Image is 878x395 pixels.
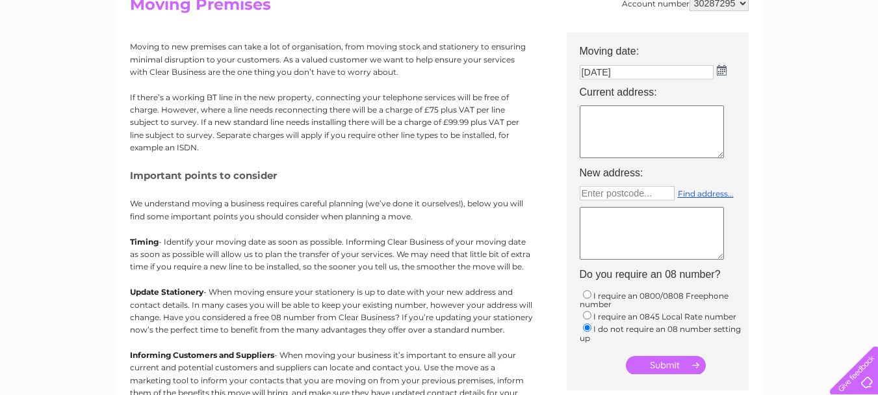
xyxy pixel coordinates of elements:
[718,55,757,65] a: Telecoms
[130,40,533,78] p: Moving to new premises can take a lot of organisation, from moving stock and stationery to ensuri...
[573,33,755,61] th: Moving date:
[573,83,755,102] th: Current address:
[130,170,533,181] h5: Important points to consider
[130,287,203,297] b: Update Stationery
[678,189,734,198] a: Find address...
[573,265,755,284] th: Do you require an 08 number?
[682,55,710,65] a: Energy
[792,55,823,65] a: Contact
[130,91,533,154] p: If there’s a working BT line in the new property, connecting your telephone services will be free...
[133,7,747,63] div: Clear Business is a trading name of Verastar Limited (registered in [GEOGRAPHIC_DATA] No. 3667643...
[130,197,533,222] p: We understand moving a business requires careful planning (we’ve done it ourselves!), below you w...
[717,65,727,75] img: ...
[633,7,723,23] a: 0333 014 3131
[130,286,533,336] p: - When moving ensure your stationery is up to date with your new address and contact details. In ...
[130,350,274,360] b: Informing Customers and Suppliers
[31,34,97,74] img: logo.png
[765,55,784,65] a: Blog
[626,356,706,374] input: Submit
[130,237,159,247] b: Timing
[835,55,866,65] a: Log out
[573,285,755,346] td: I require an 0800/0808 Freephone number I require an 0845 Local Rate number I do not require an 0...
[130,236,533,273] p: - Identify your moving date as soon as possible. Informing Clear Business of your moving date as ...
[573,163,755,183] th: New address:
[649,55,674,65] a: Water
